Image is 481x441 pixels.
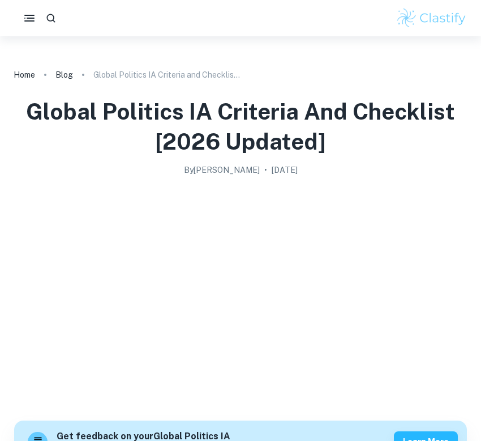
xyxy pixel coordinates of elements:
[93,69,240,81] p: Global Politics IA Criteria and Checklist [2026 updated]
[184,164,260,176] h2: By [PERSON_NAME]
[272,164,298,176] h2: [DATE]
[396,7,467,29] img: Clastify logo
[264,164,267,176] p: •
[14,67,35,83] a: Home
[14,96,467,157] h1: Global Politics IA Criteria and Checklist [2026 updated]
[14,181,467,408] img: Global Politics IA Criteria and Checklist [2026 updated] cover image
[55,67,73,83] a: Blog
